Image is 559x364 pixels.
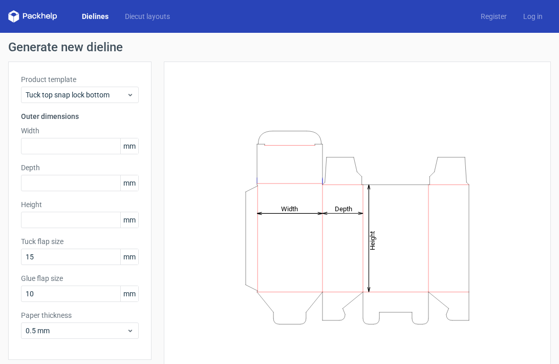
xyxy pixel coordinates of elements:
[21,199,139,210] label: Height
[74,11,117,22] a: Dielines
[21,236,139,247] label: Tuck flap size
[369,231,376,250] tspan: Height
[120,249,138,265] span: mm
[117,11,178,22] a: Diecut layouts
[472,11,515,22] a: Register
[8,41,551,53] h1: Generate new dieline
[120,138,138,154] span: mm
[26,326,126,336] span: 0.5 mm
[120,175,138,191] span: mm
[21,310,139,320] label: Paper thickness
[21,126,139,136] label: Width
[21,163,139,173] label: Depth
[335,205,352,212] tspan: Depth
[21,273,139,284] label: Glue flap size
[26,90,126,100] span: Tuck top snap lock bottom
[120,286,138,301] span: mm
[120,212,138,228] span: mm
[515,11,551,22] a: Log in
[21,111,139,122] h3: Outer dimensions
[281,205,298,212] tspan: Width
[21,74,139,85] label: Product template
